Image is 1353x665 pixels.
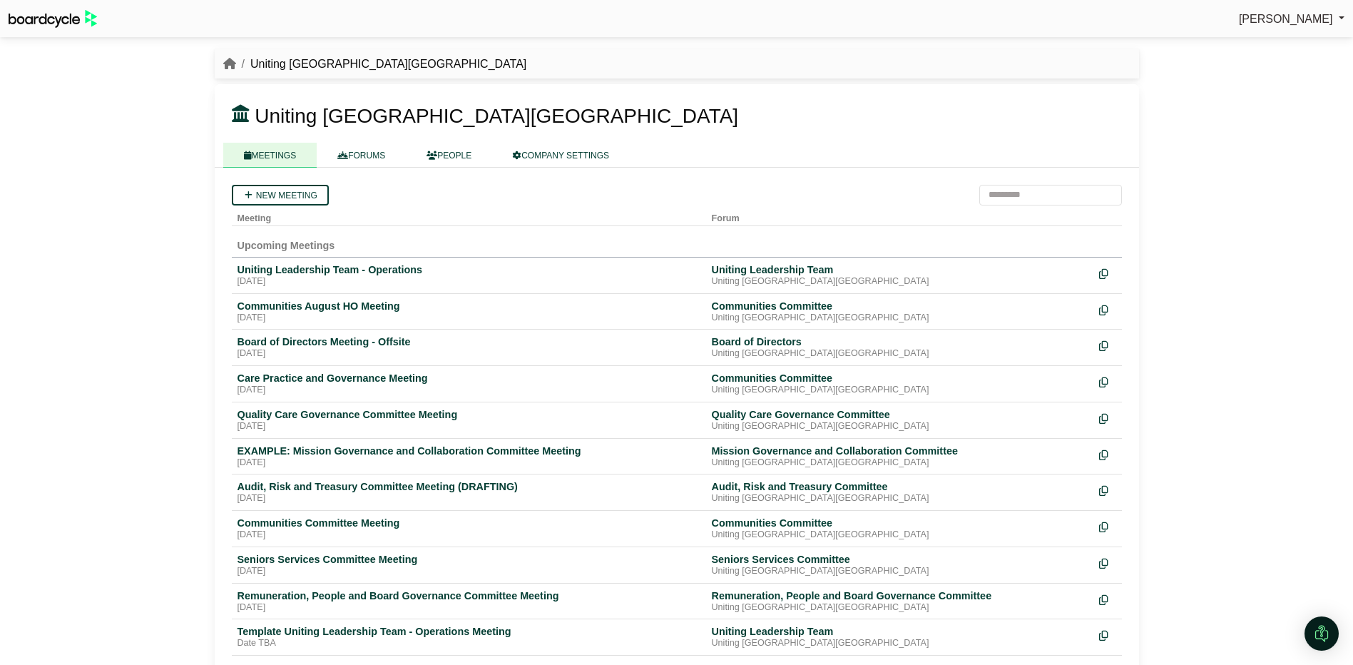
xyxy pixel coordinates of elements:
div: Board of Directors [712,335,1088,348]
div: Uniting [GEOGRAPHIC_DATA][GEOGRAPHIC_DATA] [712,638,1088,649]
a: COMPANY SETTINGS [492,143,630,168]
div: Seniors Services Committee [712,553,1088,566]
a: Communities Committee Uniting [GEOGRAPHIC_DATA][GEOGRAPHIC_DATA] [712,517,1088,541]
div: Make a copy [1099,445,1116,464]
a: Template Uniting Leadership Team - Operations Meeting Date TBA [238,625,700,649]
div: Care Practice and Governance Meeting [238,372,700,385]
div: Remuneration, People and Board Governance Committee Meeting [238,589,700,602]
a: Uniting Leadership Team - Operations [DATE] [238,263,700,288]
div: Communities Committee [712,517,1088,529]
div: Communities Committee [712,372,1088,385]
a: Seniors Services Committee Meeting [DATE] [238,553,700,577]
div: EXAMPLE: Mission Governance and Collaboration Committee Meeting [238,445,700,457]
div: Make a copy [1099,589,1116,609]
div: [DATE] [238,421,700,432]
div: Uniting [GEOGRAPHIC_DATA][GEOGRAPHIC_DATA] [712,385,1088,396]
div: [DATE] [238,313,700,324]
a: Communities Committee Uniting [GEOGRAPHIC_DATA][GEOGRAPHIC_DATA] [712,300,1088,324]
div: Uniting Leadership Team - Operations [238,263,700,276]
div: Audit, Risk and Treasury Committee Meeting (DRAFTING) [238,480,700,493]
div: Uniting [GEOGRAPHIC_DATA][GEOGRAPHIC_DATA] [712,529,1088,541]
a: Quality Care Governance Committee Meeting [DATE] [238,408,700,432]
div: Communities Committee [712,300,1088,313]
a: PEOPLE [406,143,492,168]
div: Quality Care Governance Committee Meeting [238,408,700,421]
a: Mission Governance and Collaboration Committee Uniting [GEOGRAPHIC_DATA][GEOGRAPHIC_DATA] [712,445,1088,469]
div: [DATE] [238,348,700,360]
div: [DATE] [238,493,700,504]
a: MEETINGS [223,143,317,168]
div: Make a copy [1099,335,1116,355]
div: Make a copy [1099,263,1116,283]
a: Communities Committee Meeting [DATE] [238,517,700,541]
a: Board of Directors Uniting [GEOGRAPHIC_DATA][GEOGRAPHIC_DATA] [712,335,1088,360]
div: Communities Committee Meeting [238,517,700,529]
div: Quality Care Governance Committee [712,408,1088,421]
div: Audit, Risk and Treasury Committee [712,480,1088,493]
th: Forum [706,205,1093,226]
div: Open Intercom Messenger [1305,616,1339,651]
div: Remuneration, People and Board Governance Committee [712,589,1088,602]
div: Make a copy [1099,553,1116,572]
div: Make a copy [1099,300,1116,319]
a: Quality Care Governance Committee Uniting [GEOGRAPHIC_DATA][GEOGRAPHIC_DATA] [712,408,1088,432]
a: FORUMS [317,143,406,168]
div: Make a copy [1099,517,1116,536]
div: Uniting [GEOGRAPHIC_DATA][GEOGRAPHIC_DATA] [712,276,1088,288]
div: Uniting Leadership Team [712,625,1088,638]
div: Seniors Services Committee Meeting [238,553,700,566]
div: [DATE] [238,529,700,541]
div: Uniting [GEOGRAPHIC_DATA][GEOGRAPHIC_DATA] [712,313,1088,324]
div: Make a copy [1099,625,1116,644]
td: Upcoming Meetings [232,225,1122,257]
a: Remuneration, People and Board Governance Committee Uniting [GEOGRAPHIC_DATA][GEOGRAPHIC_DATA] [712,589,1088,614]
a: Remuneration, People and Board Governance Committee Meeting [DATE] [238,589,700,614]
div: [DATE] [238,276,700,288]
div: Board of Directors Meeting - Offsite [238,335,700,348]
a: Communities Committee Uniting [GEOGRAPHIC_DATA][GEOGRAPHIC_DATA] [712,372,1088,396]
a: Uniting Leadership Team Uniting [GEOGRAPHIC_DATA][GEOGRAPHIC_DATA] [712,625,1088,649]
div: Uniting Leadership Team [712,263,1088,276]
div: Uniting [GEOGRAPHIC_DATA][GEOGRAPHIC_DATA] [712,493,1088,504]
div: [DATE] [238,457,700,469]
a: Board of Directors Meeting - Offsite [DATE] [238,335,700,360]
div: Template Uniting Leadership Team - Operations Meeting [238,625,700,638]
div: Uniting [GEOGRAPHIC_DATA][GEOGRAPHIC_DATA] [712,566,1088,577]
img: BoardcycleBlackGreen-aaafeed430059cb809a45853b8cf6d952af9d84e6e89e1f1685b34bfd5cb7d64.svg [9,10,97,28]
div: [DATE] [238,566,700,577]
a: New meeting [232,185,329,205]
a: Communities August HO Meeting [DATE] [238,300,700,324]
div: Communities August HO Meeting [238,300,700,313]
div: Make a copy [1099,480,1116,499]
li: Uniting [GEOGRAPHIC_DATA][GEOGRAPHIC_DATA] [236,55,527,73]
a: Care Practice and Governance Meeting [DATE] [238,372,700,396]
span: Uniting [GEOGRAPHIC_DATA][GEOGRAPHIC_DATA] [255,105,738,127]
div: Mission Governance and Collaboration Committee [712,445,1088,457]
div: Uniting [GEOGRAPHIC_DATA][GEOGRAPHIC_DATA] [712,421,1088,432]
div: Make a copy [1099,372,1116,391]
div: Uniting [GEOGRAPHIC_DATA][GEOGRAPHIC_DATA] [712,348,1088,360]
a: Uniting Leadership Team Uniting [GEOGRAPHIC_DATA][GEOGRAPHIC_DATA] [712,263,1088,288]
nav: breadcrumb [223,55,527,73]
a: Audit, Risk and Treasury Committee Uniting [GEOGRAPHIC_DATA][GEOGRAPHIC_DATA] [712,480,1088,504]
a: EXAMPLE: Mission Governance and Collaboration Committee Meeting [DATE] [238,445,700,469]
a: Seniors Services Committee Uniting [GEOGRAPHIC_DATA][GEOGRAPHIC_DATA] [712,553,1088,577]
div: Uniting [GEOGRAPHIC_DATA][GEOGRAPHIC_DATA] [712,457,1088,469]
div: [DATE] [238,602,700,614]
div: Date TBA [238,638,700,649]
a: [PERSON_NAME] [1239,10,1344,29]
div: Make a copy [1099,408,1116,427]
a: Audit, Risk and Treasury Committee Meeting (DRAFTING) [DATE] [238,480,700,504]
div: Uniting [GEOGRAPHIC_DATA][GEOGRAPHIC_DATA] [712,602,1088,614]
th: Meeting [232,205,706,226]
span: [PERSON_NAME] [1239,13,1333,25]
div: [DATE] [238,385,700,396]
